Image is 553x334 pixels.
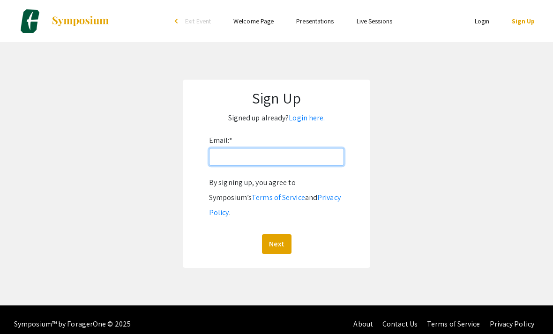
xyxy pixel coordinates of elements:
[192,89,361,107] h1: Sign Up
[289,113,325,123] a: Login here.
[382,319,418,329] a: Contact Us
[357,17,392,25] a: Live Sessions
[233,17,274,25] a: Welcome Page
[7,9,110,33] a: Charlotte Biomedical Sciences Symposium 2025
[252,193,305,202] a: Terms of Service
[51,15,110,27] img: Symposium by ForagerOne
[209,133,232,148] label: Email:
[185,17,211,25] span: Exit Event
[192,111,361,126] p: Signed up already?
[175,18,180,24] div: arrow_back_ios
[209,175,344,220] div: By signing up, you agree to Symposium’s and .
[262,234,291,254] button: Next
[490,319,534,329] a: Privacy Policy
[475,17,490,25] a: Login
[18,9,42,33] img: Charlotte Biomedical Sciences Symposium 2025
[7,292,40,327] iframe: Chat
[512,17,535,25] a: Sign Up
[296,17,334,25] a: Presentations
[209,193,341,217] a: Privacy Policy
[427,319,480,329] a: Terms of Service
[353,319,373,329] a: About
